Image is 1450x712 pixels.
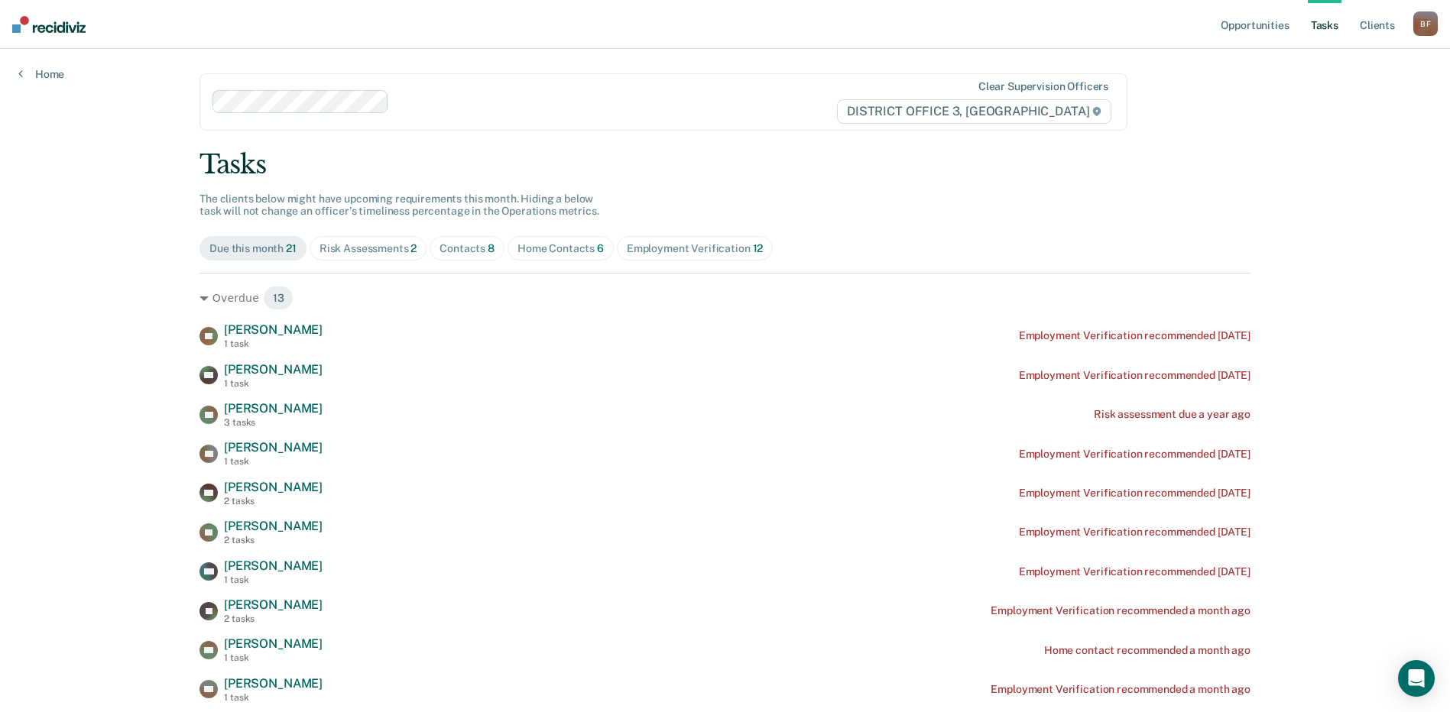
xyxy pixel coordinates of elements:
div: Employment Verification recommended a month ago [991,683,1250,696]
span: [PERSON_NAME] [224,519,323,533]
div: 1 task [224,456,323,467]
div: Due this month [209,242,297,255]
div: Employment Verification recommended a month ago [991,604,1250,617]
span: 12 [753,242,764,254]
div: 2 tasks [224,613,323,624]
div: B F [1413,11,1438,36]
span: [PERSON_NAME] [224,362,323,377]
div: Risk Assessments [320,242,417,255]
div: Contacts [440,242,495,255]
span: 21 [286,242,297,254]
span: [PERSON_NAME] [224,597,323,612]
div: Overdue 13 [199,286,1251,310]
div: Open Intercom Messenger [1398,660,1435,697]
button: BF [1413,11,1438,36]
div: 1 task [224,574,323,585]
a: Home [18,67,64,81]
span: [PERSON_NAME] [224,322,323,337]
div: Tasks [199,149,1251,180]
div: Employment Verification recommended [DATE] [1019,526,1251,539]
span: DISTRICT OFFICE 3, [GEOGRAPHIC_DATA] [837,99,1111,124]
div: Employment Verification [627,242,763,255]
span: [PERSON_NAME] [224,558,323,573]
div: Employment Verification recommended [DATE] [1019,369,1251,382]
span: [PERSON_NAME] [224,636,323,651]
span: 6 [597,242,604,254]
div: Risk assessment due a year ago [1094,408,1251,421]
div: 3 tasks [224,417,323,428]
div: 1 task [224,652,323,663]
span: [PERSON_NAME] [224,401,323,416]
div: Home contact recommended a month ago [1044,644,1251,657]
img: Recidiviz [12,16,86,33]
div: Clear supervision officers [978,80,1108,93]
div: Home Contacts [517,242,604,255]
div: Employment Verification recommended [DATE] [1019,565,1251,578]
span: 2 [410,242,417,254]
span: [PERSON_NAME] [224,480,323,494]
div: Employment Verification recommended [DATE] [1019,448,1251,461]
div: Employment Verification recommended [DATE] [1019,329,1251,342]
div: 1 task [224,378,323,389]
span: 8 [488,242,495,254]
span: The clients below might have upcoming requirements this month. Hiding a below task will not chang... [199,193,599,218]
div: 2 tasks [224,535,323,545]
span: 13 [263,286,294,310]
span: [PERSON_NAME] [224,676,323,691]
div: 2 tasks [224,496,323,506]
span: [PERSON_NAME] [224,440,323,455]
div: Employment Verification recommended [DATE] [1019,487,1251,500]
div: 1 task [224,338,323,349]
div: 1 task [224,692,323,703]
